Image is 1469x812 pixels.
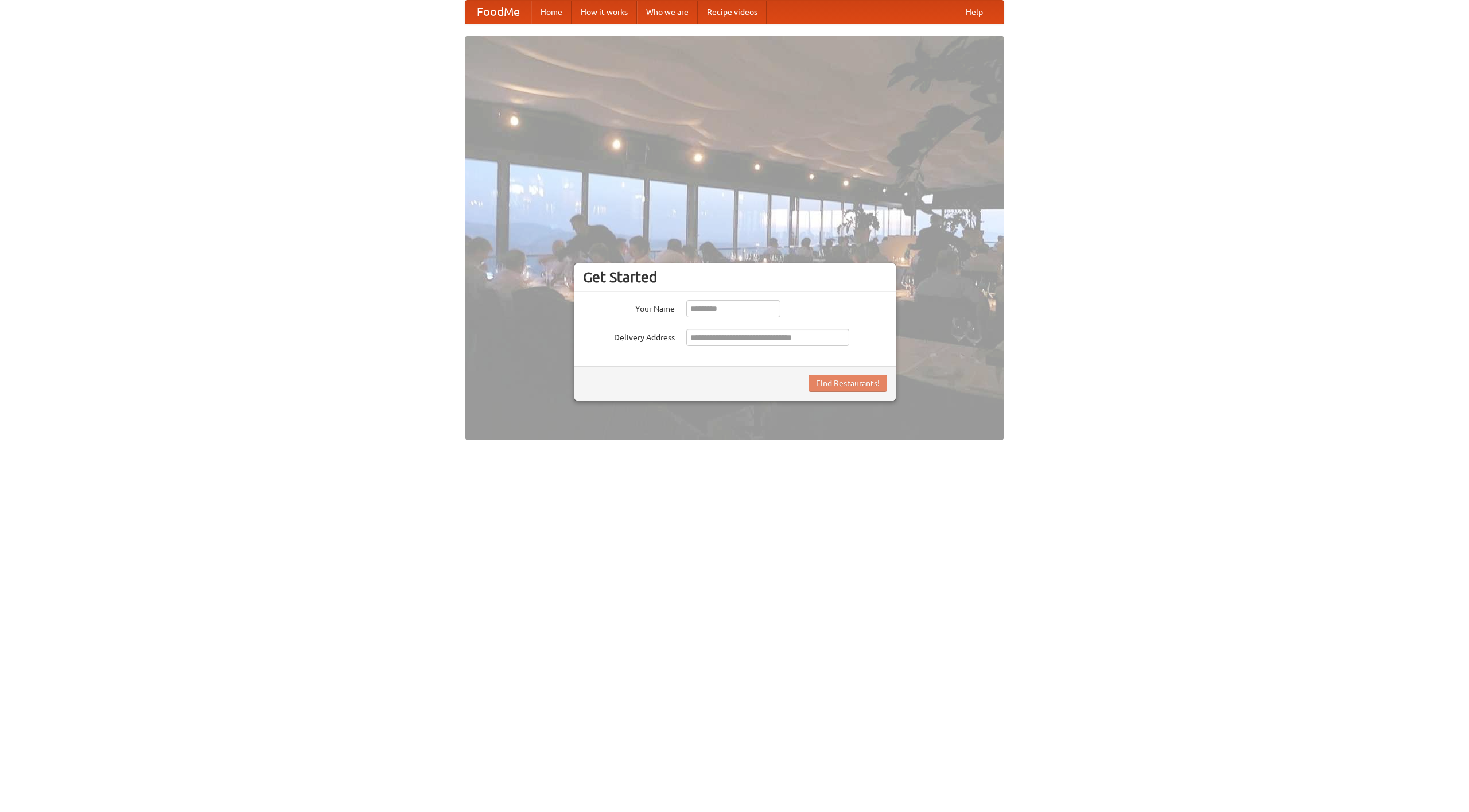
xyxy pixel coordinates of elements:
button: Find Restaurants! [809,375,887,392]
a: Who we are [637,1,698,24]
a: Recipe videos [698,1,767,24]
a: How it works [572,1,637,24]
label: Your Name [583,300,675,314]
a: Help [957,1,992,24]
h3: Get Started [583,269,887,286]
label: Delivery Address [583,329,675,343]
a: FoodMe [465,1,531,24]
a: Home [531,1,572,24]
